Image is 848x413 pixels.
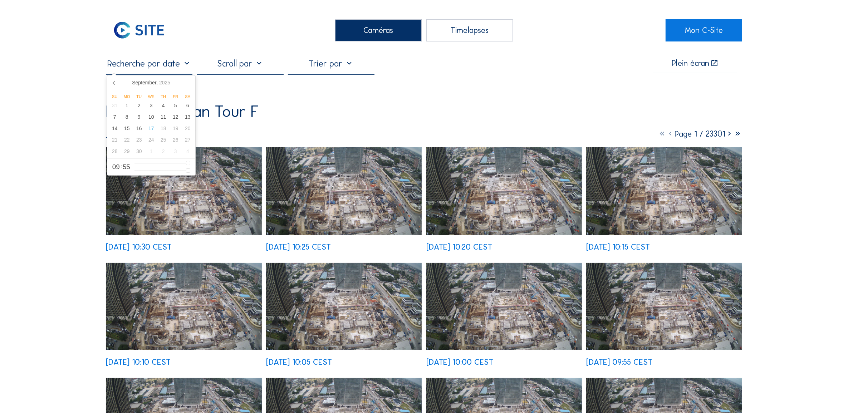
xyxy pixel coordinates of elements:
div: [DATE] 10:05 CEST [266,358,332,367]
img: image_53243717 [586,263,742,350]
div: Mo [121,94,133,99]
img: image_53244060 [106,263,261,350]
div: [DATE] 10:25 CEST [266,243,331,251]
div: 4 [182,146,194,157]
a: C-SITE Logo [106,19,182,41]
div: 7 [109,111,121,123]
img: image_53244265 [586,147,742,235]
div: [DATE] 09:55 CEST [586,358,652,367]
div: 25 [157,134,170,146]
div: 14 [109,123,121,134]
div: Sa [182,94,194,99]
div: Camera 2 [106,127,196,138]
div: 6 [182,100,194,111]
div: 13 [182,111,194,123]
div: Plein écran [672,59,709,68]
div: 26 [170,134,182,146]
div: 19 [170,123,182,134]
div: 2 [157,146,170,157]
div: 21 [109,134,121,146]
span: 55 [123,163,130,170]
div: [DATE] 10:20 CEST [426,243,492,251]
div: Th [157,94,170,99]
div: Timelapses [426,19,513,41]
span: 09 [112,163,120,170]
div: 27 [182,134,194,146]
div: 1 [145,146,157,157]
div: Su [109,94,121,99]
img: image_53244388 [426,147,582,235]
div: 30 [133,146,145,157]
div: 17 [145,123,157,134]
div: [DATE] 10:15 CEST [586,243,650,251]
div: 31 [109,100,121,111]
div: 29 [121,146,133,157]
div: 4 [157,100,170,111]
div: Caméras [335,19,422,41]
div: [DATE] 10:10 CEST [106,358,171,367]
div: 11 [157,111,170,123]
img: image_53243977 [266,263,422,350]
div: We [145,94,157,99]
div: [DATE] 10:30 CEST [106,243,172,251]
div: September, [129,77,173,88]
div: 24 [145,134,157,146]
div: Besix / Abidjan Tour F [106,103,259,119]
img: C-SITE Logo [106,19,172,41]
i: 2025 [159,80,170,85]
span: : [121,164,122,169]
div: Tu [133,94,145,99]
div: 1 [121,100,133,111]
div: 12 [170,111,182,123]
div: [DATE] 10:00 CEST [426,358,493,367]
div: 28 [109,146,121,157]
div: 5 [170,100,182,111]
div: 2 [133,100,145,111]
div: Fr [170,94,182,99]
div: 9 [133,111,145,123]
img: image_53244466 [266,147,422,235]
a: Mon C-Site [666,19,742,41]
span: Page 1 / 23301 [675,129,726,139]
div: 20 [182,123,194,134]
div: 3 [145,100,157,111]
img: image_53244585 [106,147,261,235]
div: 3 [170,146,182,157]
div: 10 [145,111,157,123]
div: 23 [133,134,145,146]
div: 15 [121,123,133,134]
div: 8 [121,111,133,123]
img: image_53243853 [426,263,582,350]
div: 18 [157,123,170,134]
input: Recherche par date 󰅀 [106,58,192,69]
div: 16 [133,123,145,134]
div: 22 [121,134,133,146]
